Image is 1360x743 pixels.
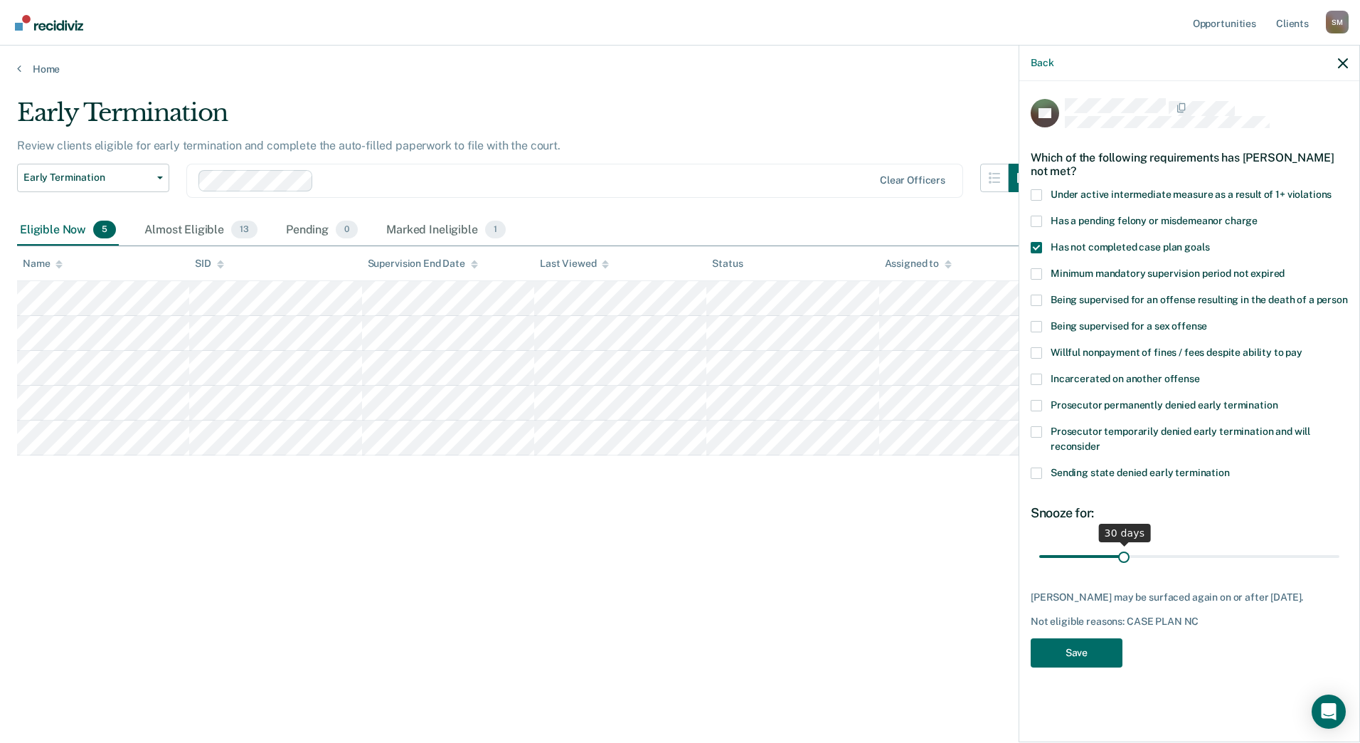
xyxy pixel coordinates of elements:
[1312,695,1346,729] div: Open Intercom Messenger
[1051,399,1277,411] span: Prosecutor permanently denied early termination
[195,258,224,270] div: SID
[23,172,152,184] span: Early Termination
[1051,294,1348,305] span: Being supervised for an offense resulting in the death of a person
[17,63,1343,75] a: Home
[231,221,257,239] span: 13
[368,258,478,270] div: Supervision End Date
[142,215,260,246] div: Almost Eligible
[1051,373,1200,384] span: Incarcerated on another offense
[283,215,361,246] div: Pending
[93,221,116,239] span: 5
[485,221,506,239] span: 1
[17,139,561,152] p: Review clients eligible for early termination and complete the auto-filled paperwork to file with...
[1031,638,1122,668] button: Save
[1031,591,1348,604] div: [PERSON_NAME] may be surfaced again on or after [DATE].
[1051,268,1285,279] span: Minimum mandatory supervision period not expired
[1031,616,1348,628] div: Not eligible reasons: CASE PLAN NC
[1031,57,1053,69] button: Back
[15,15,83,31] img: Recidiviz
[23,258,63,270] div: Name
[1051,320,1207,332] span: Being supervised for a sex offense
[540,258,609,270] div: Last Viewed
[880,174,945,186] div: Clear officers
[1326,11,1349,33] button: Profile dropdown button
[17,98,1037,139] div: Early Termination
[1099,524,1151,542] div: 30 days
[1031,505,1348,521] div: Snooze for:
[17,215,119,246] div: Eligible Now
[1051,189,1332,200] span: Under active intermediate measure as a result of 1+ violations
[1326,11,1349,33] div: S M
[1051,347,1302,358] span: Willful nonpayment of fines / fees despite ability to pay
[712,258,743,270] div: Status
[1051,241,1209,253] span: Has not completed case plan goals
[1051,467,1230,478] span: Sending state denied early termination
[885,258,952,270] div: Assigned to
[1051,426,1310,452] span: Prosecutor temporarily denied early termination and will reconsider
[383,215,509,246] div: Marked Ineligible
[1051,215,1258,226] span: Has a pending felony or misdemeanor charge
[1031,139,1348,189] div: Which of the following requirements has [PERSON_NAME] not met?
[336,221,358,239] span: 0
